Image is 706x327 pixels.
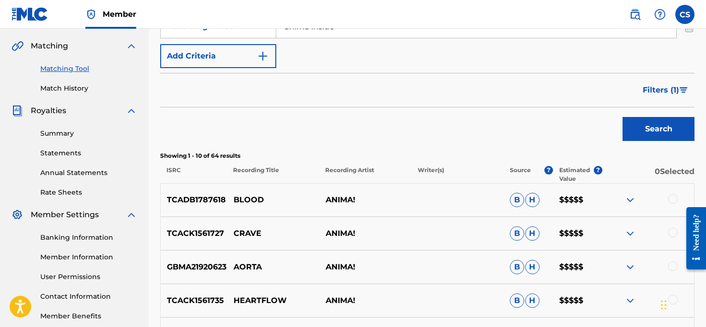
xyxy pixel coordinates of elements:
p: BLOOD [227,194,319,206]
p: ANIMA! [319,295,411,306]
p: HEARTFLOW [227,295,319,306]
span: H [525,193,540,207]
a: Contact Information [40,292,137,302]
a: Statements [40,148,137,158]
p: TCACK1561727 [161,228,227,239]
a: Member Information [40,252,137,262]
img: expand [126,209,137,221]
span: B [510,193,524,207]
p: ANIMA! [319,228,411,239]
span: B [510,226,524,241]
img: expand [126,40,137,52]
a: Rate Sheets [40,187,137,198]
img: expand [624,228,636,239]
img: Member Settings [12,209,23,221]
p: Showing 1 - 10 of 64 results [160,152,694,160]
p: Estimated Value [559,166,594,183]
p: ANIMA! [319,194,411,206]
p: Recording Title [227,166,319,183]
p: $$$$$ [553,261,602,273]
span: B [510,293,524,308]
p: ISRC [160,166,227,183]
img: expand [624,261,636,273]
img: 9d2ae6d4665cec9f34b9.svg [257,50,269,62]
img: Matching [12,40,24,52]
div: User Menu [675,5,694,24]
img: search [629,9,641,20]
img: expand [126,105,137,117]
iframe: Chat Widget [658,281,706,327]
img: expand [624,295,636,306]
span: Member [103,9,136,20]
a: Matching Tool [40,64,137,74]
p: Source [510,166,531,183]
a: Public Search [625,5,645,24]
a: User Permissions [40,272,137,282]
span: H [525,293,540,308]
p: Writer(s) [411,166,503,183]
a: Summary [40,128,137,139]
iframe: Resource Center [679,199,706,277]
a: Banking Information [40,233,137,243]
span: B [510,260,524,274]
p: $$$$$ [553,295,602,306]
button: Search [623,117,694,141]
img: expand [624,194,636,206]
img: Royalties [12,105,23,117]
span: ? [594,166,602,175]
button: Filters (1) [637,78,694,102]
span: Member Settings [31,209,99,221]
p: TCADB1787618 [161,194,227,206]
button: Add Criteria [160,44,276,68]
a: Annual Statements [40,168,137,178]
a: Member Benefits [40,311,137,321]
p: $$$$$ [553,228,602,239]
div: Help [650,5,670,24]
p: CRAVE [227,228,319,239]
p: GBMA21920623 [161,261,227,273]
a: Match History [40,83,137,93]
p: 0 Selected [602,166,694,183]
img: help [654,9,666,20]
img: filter [680,87,688,93]
span: H [525,260,540,274]
span: H [525,226,540,241]
span: Matching [31,40,68,52]
p: $$$$$ [553,194,602,206]
p: ANIMA! [319,261,411,273]
p: TCACK1561735 [161,295,227,306]
p: AORTA [227,261,319,273]
div: Drag [661,291,667,319]
span: Filters ( 1 ) [643,84,679,96]
span: ? [544,166,553,175]
img: Top Rightsholder [85,9,97,20]
span: Royalties [31,105,66,117]
img: MLC Logo [12,7,48,21]
p: Recording Artist [319,166,411,183]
